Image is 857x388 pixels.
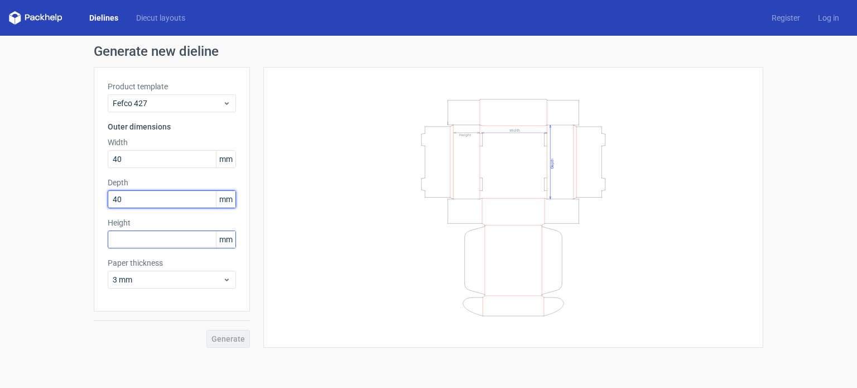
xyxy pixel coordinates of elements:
[108,137,236,148] label: Width
[108,121,236,132] h3: Outer dimensions
[108,217,236,228] label: Height
[809,12,848,23] a: Log in
[216,191,235,208] span: mm
[216,231,235,248] span: mm
[108,257,236,269] label: Paper thickness
[509,127,520,132] text: Width
[108,81,236,92] label: Product template
[94,45,763,58] h1: Generate new dieline
[80,12,127,23] a: Dielines
[459,132,471,137] text: Height
[113,98,223,109] span: Fefco 427
[550,158,555,168] text: Depth
[216,151,235,167] span: mm
[127,12,194,23] a: Diecut layouts
[113,274,223,285] span: 3 mm
[763,12,809,23] a: Register
[108,177,236,188] label: Depth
